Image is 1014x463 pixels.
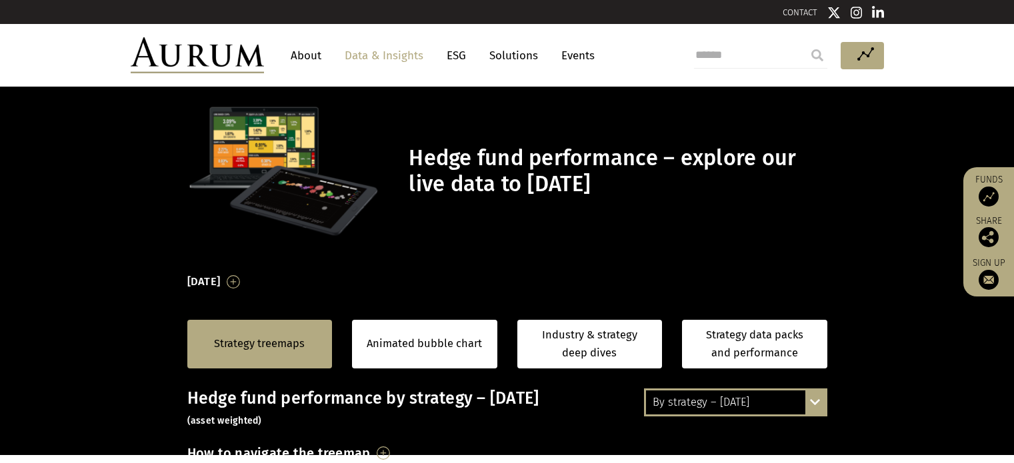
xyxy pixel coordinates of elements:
img: Aurum [131,37,264,73]
a: Animated bubble chart [367,335,482,352]
img: Sign up to our newsletter [979,270,999,290]
h3: Hedge fund performance by strategy – [DATE] [187,388,827,428]
div: Share [970,217,1007,247]
a: CONTACT [783,7,817,17]
input: Submit [804,42,831,69]
a: About [284,43,328,68]
img: Linkedin icon [872,6,884,19]
img: Share this post [979,227,999,247]
a: Industry & strategy deep dives [517,320,663,368]
div: By strategy – [DATE] [646,390,825,414]
a: Strategy data packs and performance [682,320,827,368]
h1: Hedge fund performance – explore our live data to [DATE] [409,145,823,197]
a: Strategy treemaps [214,335,305,352]
small: (asset weighted) [187,415,262,426]
a: Funds [970,174,1007,207]
img: Twitter icon [827,6,841,19]
img: Instagram icon [851,6,863,19]
a: Sign up [970,257,1007,290]
a: Events [555,43,595,68]
a: Solutions [483,43,545,68]
a: ESG [440,43,473,68]
h3: [DATE] [187,272,221,292]
img: Access Funds [979,187,999,207]
a: Data & Insights [338,43,430,68]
